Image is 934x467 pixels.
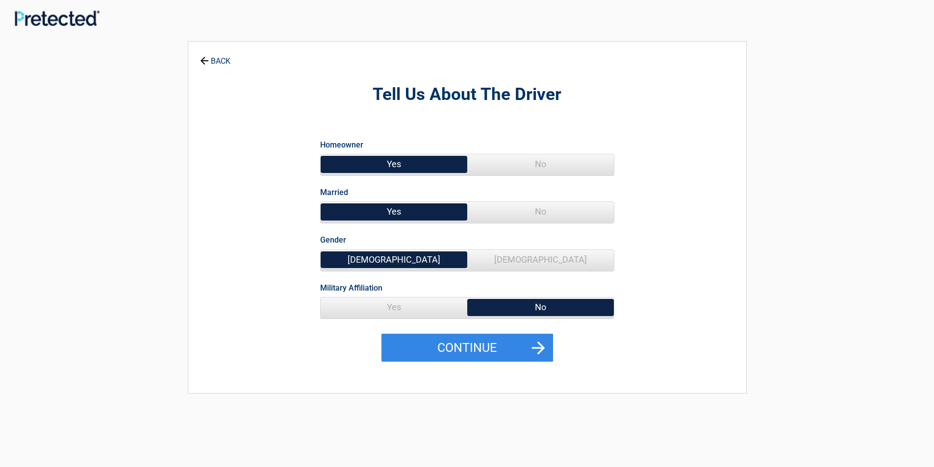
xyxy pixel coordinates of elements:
[198,48,232,65] a: BACK
[467,250,614,270] span: [DEMOGRAPHIC_DATA]
[320,233,346,246] label: Gender
[320,281,382,295] label: Military Affiliation
[321,297,467,317] span: Yes
[15,10,100,25] img: Main Logo
[321,154,467,174] span: Yes
[321,250,467,270] span: [DEMOGRAPHIC_DATA]
[320,186,348,199] label: Married
[381,334,553,362] button: Continue
[467,154,614,174] span: No
[320,138,363,151] label: Homeowner
[321,202,467,221] span: Yes
[242,83,692,106] h2: Tell Us About The Driver
[467,297,614,317] span: No
[467,202,614,221] span: No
